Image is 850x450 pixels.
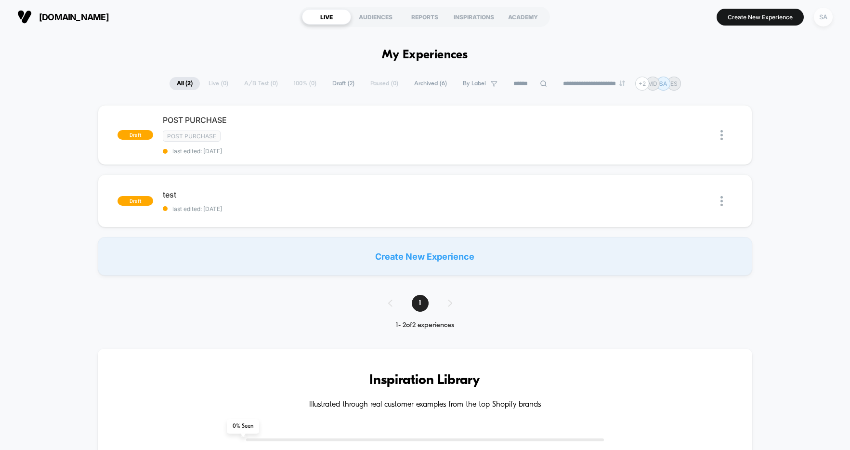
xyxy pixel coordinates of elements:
span: draft [118,130,153,140]
div: AUDIENCES [351,9,400,25]
div: INSPIRATIONS [449,9,498,25]
span: last edited: [DATE] [163,147,425,155]
h3: Inspiration Library [127,373,723,388]
div: + 2 [635,77,649,91]
div: REPORTS [400,9,449,25]
span: draft [118,196,153,206]
span: last edited: [DATE] [163,205,425,212]
h1: My Experiences [382,48,468,62]
span: By Label [463,80,486,87]
img: end [619,80,625,86]
span: test [163,190,425,199]
p: SA [659,80,667,87]
div: SA [814,8,833,26]
div: LIVE [302,9,351,25]
button: [DOMAIN_NAME] [14,9,112,25]
div: ACADEMY [498,9,548,25]
span: 1 [412,295,429,312]
span: Post Purchase [163,131,221,142]
p: ES [670,80,678,87]
span: 0 % Seen [227,419,259,434]
button: Create New Experience [717,9,804,26]
div: Create New Experience [98,237,752,276]
img: Visually logo [17,10,32,24]
span: POST PURCHASE [163,115,425,125]
button: SA [811,7,836,27]
img: close [720,196,723,206]
p: MD [648,80,657,87]
span: Draft ( 2 ) [325,77,362,90]
div: 1 - 2 of 2 experiences [379,321,471,330]
span: All ( 2 ) [170,77,200,90]
h4: Illustrated through real customer examples from the top Shopify brands [127,400,723,410]
span: Archived ( 6 ) [407,77,454,90]
img: close [720,130,723,140]
span: [DOMAIN_NAME] [39,12,109,22]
